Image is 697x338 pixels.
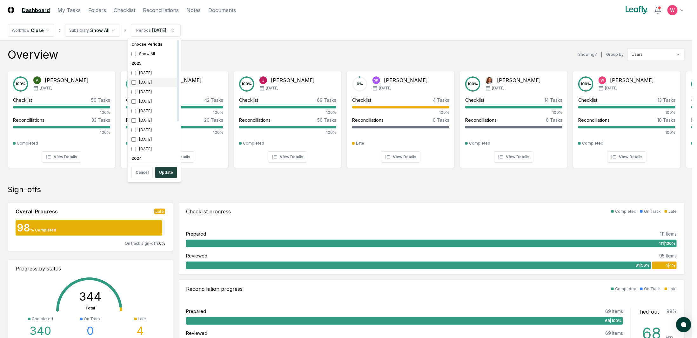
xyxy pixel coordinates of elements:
[129,68,179,78] div: [DATE]
[155,167,177,178] button: Update
[129,135,179,144] div: [DATE]
[129,78,179,87] div: [DATE]
[129,154,179,163] div: 2024
[129,59,179,68] div: 2025
[129,97,179,106] div: [DATE]
[129,116,179,125] div: [DATE]
[129,87,179,97] div: [DATE]
[129,40,179,49] div: Choose Periods
[129,49,179,59] div: Show All
[129,144,179,154] div: [DATE]
[129,125,179,135] div: [DATE]
[131,167,153,178] button: Cancel
[129,106,179,116] div: [DATE]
